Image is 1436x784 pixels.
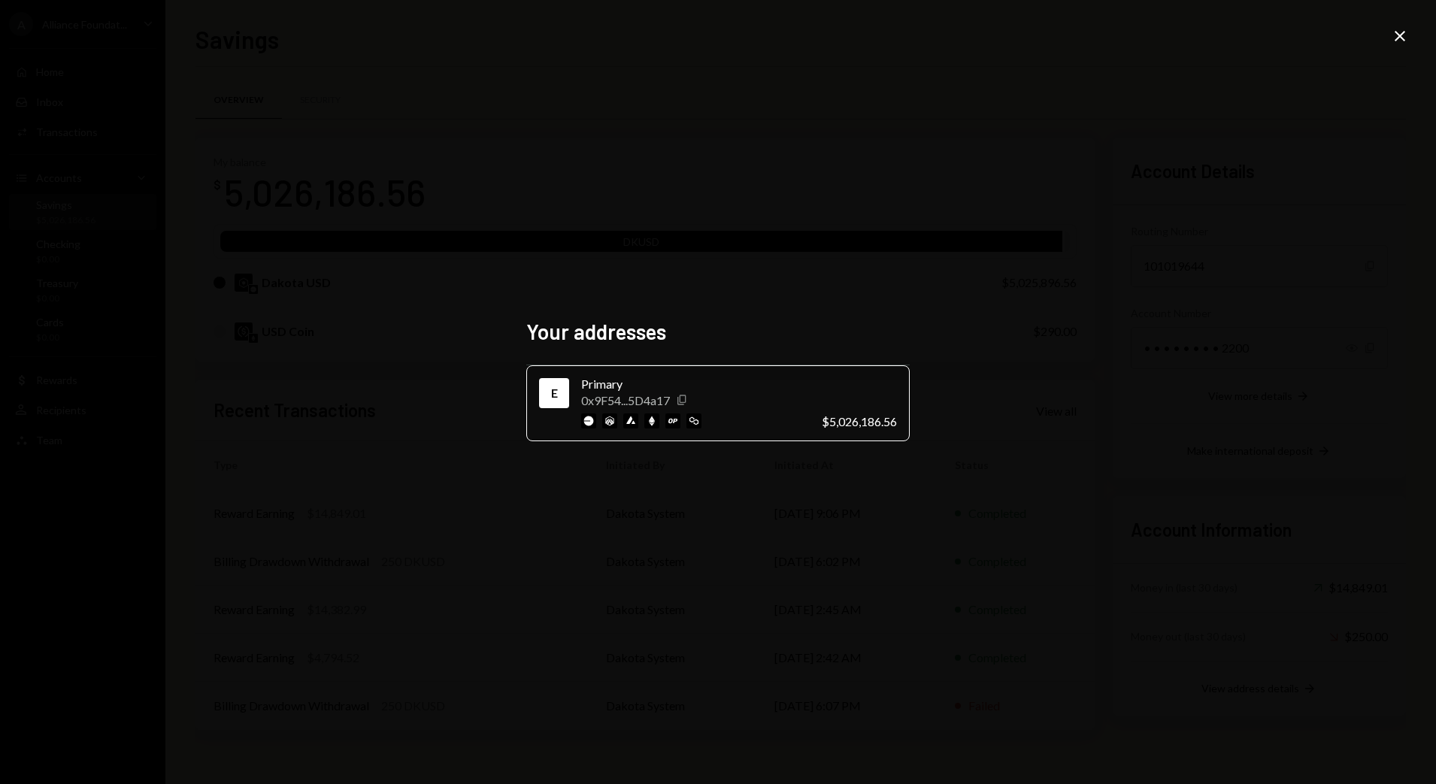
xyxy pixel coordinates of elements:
[644,413,659,428] img: ethereum-mainnet
[581,413,596,428] img: base-mainnet
[581,393,670,407] div: 0x9F54...5D4a17
[526,317,910,347] h2: Your addresses
[602,413,617,428] img: arbitrum-mainnet
[665,413,680,428] img: optimism-mainnet
[623,413,638,428] img: avalanche-mainnet
[822,414,897,428] div: $5,026,186.56
[686,413,701,428] img: polygon-mainnet
[542,381,566,405] div: Ethereum
[581,375,810,393] div: Primary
